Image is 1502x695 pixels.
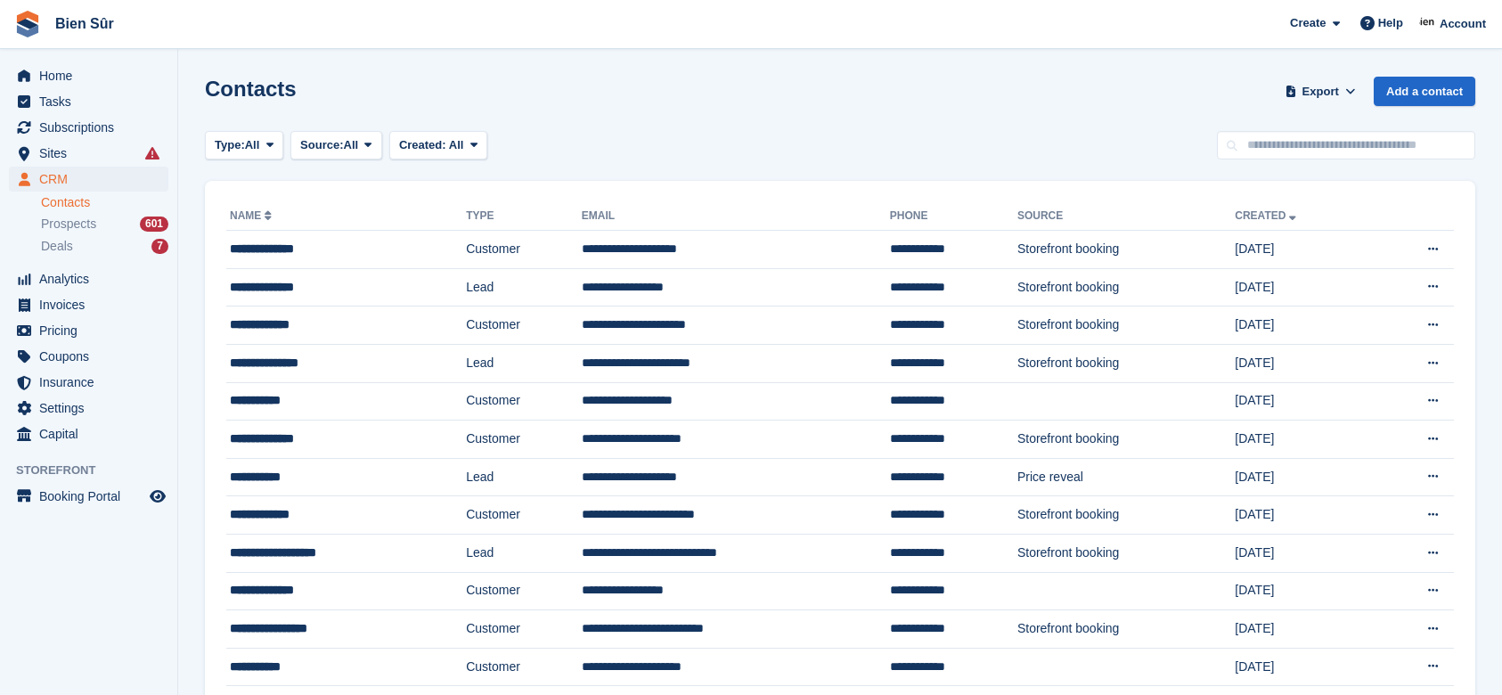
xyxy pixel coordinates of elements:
[151,239,168,254] div: 7
[9,115,168,140] a: menu
[466,496,582,535] td: Customer
[215,136,245,154] span: Type:
[39,318,146,343] span: Pricing
[466,421,582,459] td: Customer
[466,610,582,649] td: Customer
[1235,534,1374,572] td: [DATE]
[9,292,168,317] a: menu
[1290,14,1326,32] span: Create
[1235,231,1374,269] td: [DATE]
[1235,421,1374,459] td: [DATE]
[39,484,146,509] span: Booking Portal
[245,136,260,154] span: All
[39,292,146,317] span: Invoices
[1419,14,1437,32] img: Asmaa Habri
[1017,307,1235,345] td: Storefront booking
[1017,496,1235,535] td: Storefront booking
[1017,231,1235,269] td: Storefront booking
[1235,496,1374,535] td: [DATE]
[9,89,168,114] a: menu
[16,462,177,479] span: Storefront
[39,63,146,88] span: Home
[1235,610,1374,649] td: [DATE]
[147,486,168,507] a: Preview store
[14,11,41,37] img: stora-icon-8386f47178a22dfd0bd8f6a31ec36ba5ce8667c1dd55bd0f319d3a0aa187defe.svg
[1235,458,1374,496] td: [DATE]
[290,131,382,160] button: Source: All
[39,167,146,192] span: CRM
[39,421,146,446] span: Capital
[300,136,343,154] span: Source:
[41,194,168,211] a: Contacts
[1017,610,1235,649] td: Storefront booking
[41,216,96,233] span: Prospects
[1440,15,1486,33] span: Account
[9,396,168,421] a: menu
[1281,77,1359,106] button: Export
[466,268,582,307] td: Lead
[9,167,168,192] a: menu
[9,344,168,369] a: menu
[344,136,359,154] span: All
[39,115,146,140] span: Subscriptions
[466,648,582,686] td: Customer
[9,484,168,509] a: menu
[1017,268,1235,307] td: Storefront booking
[205,77,297,101] h1: Contacts
[9,63,168,88] a: menu
[230,209,275,222] a: Name
[1235,268,1374,307] td: [DATE]
[48,9,121,38] a: Bien Sûr
[466,534,582,572] td: Lead
[41,237,168,256] a: Deals 7
[9,141,168,166] a: menu
[39,141,146,166] span: Sites
[466,344,582,382] td: Lead
[39,396,146,421] span: Settings
[466,202,582,231] th: Type
[399,138,446,151] span: Created:
[39,266,146,291] span: Analytics
[466,572,582,610] td: Customer
[582,202,890,231] th: Email
[1235,572,1374,610] td: [DATE]
[9,318,168,343] a: menu
[890,202,1017,231] th: Phone
[39,370,146,395] span: Insurance
[9,370,168,395] a: menu
[41,215,168,233] a: Prospects 601
[9,421,168,446] a: menu
[1235,648,1374,686] td: [DATE]
[1378,14,1403,32] span: Help
[1017,202,1235,231] th: Source
[1017,421,1235,459] td: Storefront booking
[389,131,487,160] button: Created: All
[1235,307,1374,345] td: [DATE]
[1017,458,1235,496] td: Price reveal
[1235,209,1300,222] a: Created
[1374,77,1475,106] a: Add a contact
[145,146,159,160] i: Smart entry sync failures have occurred
[39,89,146,114] span: Tasks
[9,266,168,291] a: menu
[466,458,582,496] td: Lead
[466,231,582,269] td: Customer
[449,138,464,151] span: All
[1017,534,1235,572] td: Storefront booking
[1017,344,1235,382] td: Storefront booking
[466,307,582,345] td: Customer
[39,344,146,369] span: Coupons
[1235,344,1374,382] td: [DATE]
[205,131,283,160] button: Type: All
[466,382,582,421] td: Customer
[1302,83,1339,101] span: Export
[41,238,73,255] span: Deals
[140,217,168,232] div: 601
[1235,382,1374,421] td: [DATE]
